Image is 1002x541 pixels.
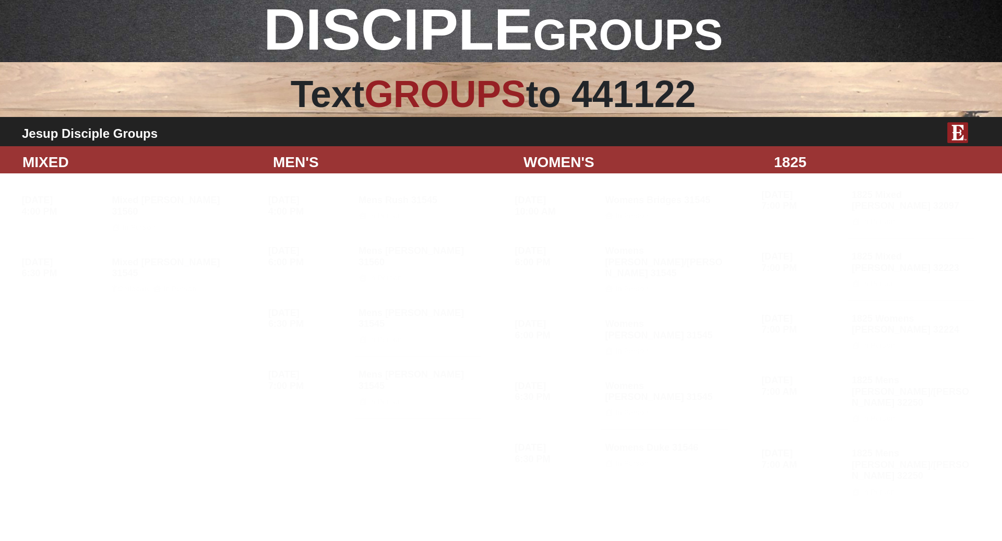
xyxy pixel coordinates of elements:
h4: Mens [PERSON_NAME] 31545 [359,308,478,344]
strong: In Person [163,285,197,293]
h4: Womens [PERSON_NAME]/[PERSON_NAME] 31545 [605,245,724,293]
strong: In Person [615,285,649,293]
h4: 1825 Mixed [PERSON_NAME] 32223 [852,251,971,288]
h4: [DATE] 7:00 PM [761,313,844,336]
h4: Mens [PERSON_NAME] 31560 [359,245,478,282]
h4: [DATE] 6:30 PM [515,381,598,403]
div: MEN'S [265,151,516,173]
strong: In Person [615,347,649,355]
h4: [DATE] 6:00 PM [515,319,598,341]
span: GROUPS [533,10,723,59]
strong: In Person [862,279,896,288]
h4: 1825 Mens [PERSON_NAME]/[PERSON_NAME] 32250 [852,448,971,496]
h4: [DATE] 7:00 PM [268,369,351,392]
h4: Mens [PERSON_NAME] 31545 [359,369,478,406]
b: Jesup Disciple Groups [22,126,158,140]
strong: In Person [862,414,896,422]
strong: In Person [615,408,649,417]
h4: [DATE] 7:00 AM [761,375,844,397]
strong: In Person [862,341,896,349]
h4: Mixed [PERSON_NAME] 31545 [112,257,231,293]
h4: Womens [PERSON_NAME] 31545 [605,319,724,355]
strong: In Person [369,274,402,282]
strong: Childcare [117,285,151,293]
strong: In Person [615,459,649,467]
div: MIXED [15,151,265,173]
h4: 1825 Mens [PERSON_NAME]/[PERSON_NAME] 32250 [852,375,971,423]
strong: In Person [862,488,896,496]
img: E-icon-fireweed-White-TM.png [947,122,968,143]
strong: In Person [369,335,402,344]
h4: [DATE] 6:30 PM [22,257,105,279]
h4: [DATE] 6:30 PM [515,442,598,465]
h4: 1825 Womens [PERSON_NAME] 32224 [852,313,971,350]
strong: In Person [369,397,402,406]
h4: Womens [PERSON_NAME] 31545 [605,381,724,417]
h4: [DATE] 7:00 AM [761,448,844,471]
h4: Womens Duke 31546 [605,442,724,468]
h4: [DATE] 6:30 PM [268,308,351,330]
span: GROUPS [364,73,526,115]
div: WOMEN'S [516,151,766,173]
